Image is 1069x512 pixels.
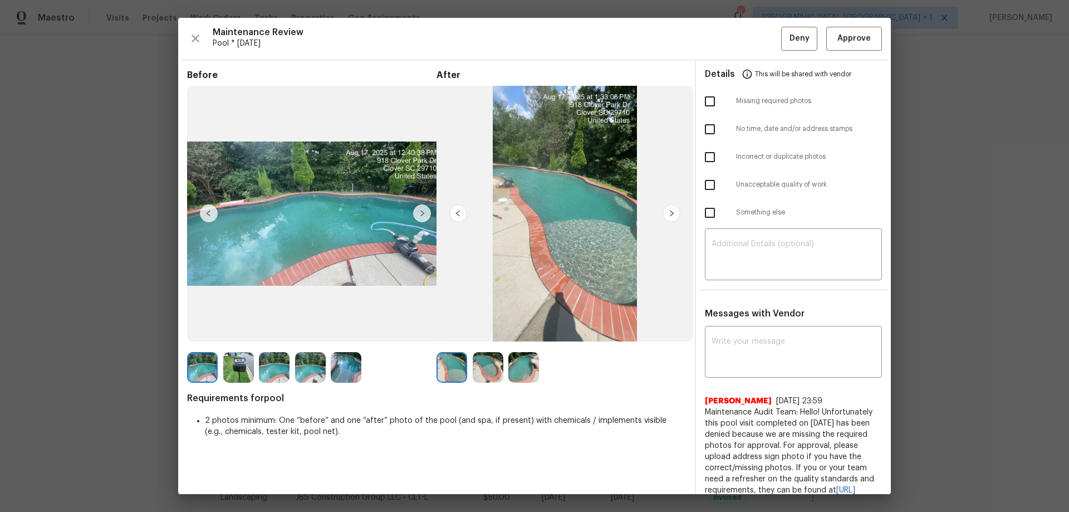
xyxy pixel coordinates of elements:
span: Pool * [DATE] [213,38,781,49]
span: This will be shared with vendor [755,61,851,87]
span: Deny [790,32,810,46]
span: Requirements for pool [187,393,686,404]
div: Incorrect or duplicate photos [696,143,891,171]
span: [DATE] 23:59 [776,397,822,405]
img: left-chevron-button-url [449,204,467,222]
div: Missing required photos [696,87,891,115]
span: Details [705,61,735,87]
span: Before [187,70,437,81]
div: Something else [696,199,891,227]
button: Deny [781,27,817,51]
div: No time, date and/or address stamps [696,115,891,143]
span: No time, date and/or address stamps [736,124,882,134]
div: Unacceptable quality of work [696,171,891,199]
span: Maintenance Review [213,27,781,38]
span: [PERSON_NAME] [705,396,772,407]
span: Incorrect or duplicate photos [736,152,882,162]
img: left-chevron-button-url [200,204,218,222]
img: right-chevron-button-url [663,204,680,222]
span: Something else [736,208,882,217]
span: Approve [837,32,871,46]
span: After [437,70,686,81]
button: Approve [826,27,882,51]
li: 2 photos minimum: One “before” and one “after” photo of the pool (and spa, if present) with chemi... [205,415,686,437]
img: right-chevron-button-url [413,204,431,222]
span: Maintenance Audit Team: Hello! Unfortunately this pool visit completed on [DATE] has been denied ... [705,407,882,507]
span: Messages with Vendor [705,309,805,318]
span: Unacceptable quality of work [736,180,882,189]
span: Missing required photos [736,96,882,106]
